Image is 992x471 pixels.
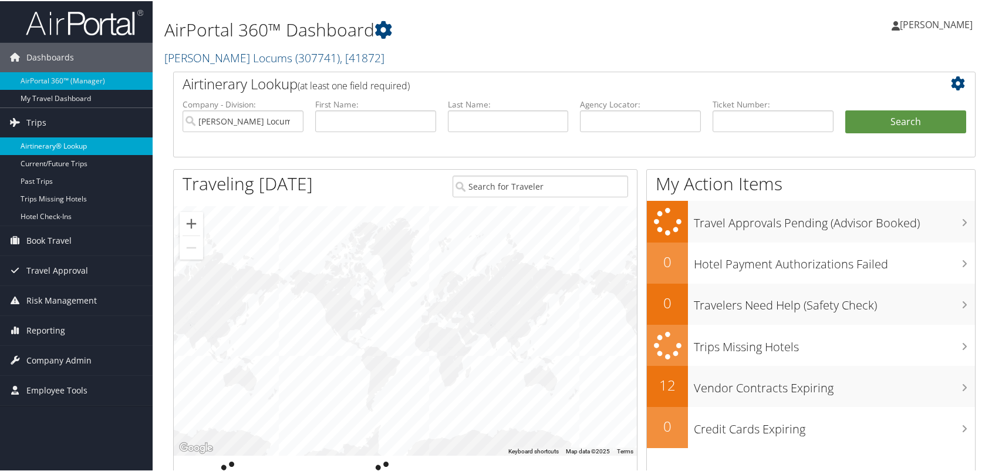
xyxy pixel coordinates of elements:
span: , [ 41872 ] [340,49,384,65]
label: Agency Locator: [580,97,701,109]
h3: Trips Missing Hotels [694,332,975,354]
h3: Travel Approvals Pending (Advisor Booked) [694,208,975,230]
span: Risk Management [26,285,97,314]
h2: 0 [647,415,688,435]
a: Open this area in Google Maps (opens a new window) [177,439,215,455]
button: Search [845,109,966,133]
h2: 12 [647,374,688,394]
a: Travel Approvals Pending (Advisor Booked) [647,200,975,241]
a: [PERSON_NAME] [892,6,984,41]
button: Zoom out [180,235,203,258]
a: 0Credit Cards Expiring [647,406,975,447]
input: Search for Traveler [453,174,628,196]
label: Last Name: [448,97,569,109]
h3: Credit Cards Expiring [694,414,975,436]
label: Company - Division: [183,97,303,109]
img: Google [177,439,215,455]
span: Dashboards [26,42,74,71]
a: 0Travelers Need Help (Safety Check) [647,282,975,324]
label: First Name: [315,97,436,109]
button: Keyboard shortcuts [508,446,559,455]
a: [PERSON_NAME] Locums [164,49,384,65]
h2: 0 [647,251,688,271]
img: airportal-logo.png [26,8,143,35]
span: Employee Tools [26,375,87,404]
a: Terms [617,447,633,453]
span: Trips [26,107,46,136]
h1: My Action Items [647,170,975,195]
a: 0Hotel Payment Authorizations Failed [647,241,975,282]
label: Ticket Number: [713,97,834,109]
h2: Airtinerary Lookup [183,73,899,93]
span: Map data ©2025 [566,447,610,453]
button: Zoom in [180,211,203,234]
span: Reporting [26,315,65,344]
a: Trips Missing Hotels [647,324,975,365]
a: 12Vendor Contracts Expiring [647,365,975,406]
h3: Vendor Contracts Expiring [694,373,975,395]
span: Company Admin [26,345,92,374]
h2: 0 [647,292,688,312]
h1: Traveling [DATE] [183,170,313,195]
span: (at least one field required) [298,78,410,91]
span: Book Travel [26,225,72,254]
span: [PERSON_NAME] [900,17,973,30]
span: ( 307741 ) [295,49,340,65]
h3: Hotel Payment Authorizations Failed [694,249,975,271]
span: Travel Approval [26,255,88,284]
h3: Travelers Need Help (Safety Check) [694,290,975,312]
h1: AirPortal 360™ Dashboard [164,16,711,41]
